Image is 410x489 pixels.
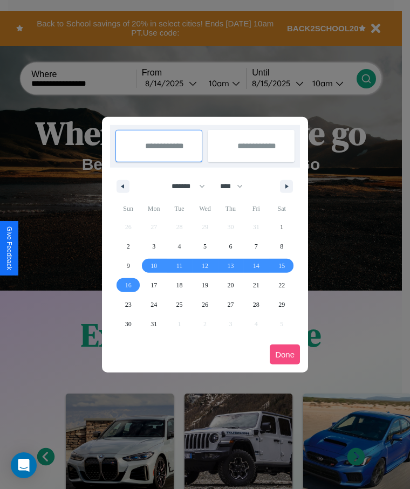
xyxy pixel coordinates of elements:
[278,295,285,314] span: 29
[176,276,183,295] span: 18
[115,276,141,295] button: 16
[141,276,166,295] button: 17
[192,295,217,314] button: 26
[151,276,157,295] span: 17
[125,295,132,314] span: 23
[125,314,132,334] span: 30
[125,276,132,295] span: 16
[229,237,232,256] span: 6
[151,314,157,334] span: 31
[202,295,208,314] span: 26
[269,237,295,256] button: 8
[218,276,243,295] button: 20
[141,295,166,314] button: 24
[141,314,166,334] button: 31
[176,256,183,276] span: 11
[167,237,192,256] button: 4
[227,256,234,276] span: 13
[253,276,259,295] span: 21
[151,295,157,314] span: 24
[176,295,183,314] span: 25
[192,237,217,256] button: 5
[243,276,269,295] button: 21
[203,237,207,256] span: 5
[218,295,243,314] button: 27
[269,200,295,217] span: Sat
[218,256,243,276] button: 13
[255,237,258,256] span: 7
[192,200,217,217] span: Wed
[269,295,295,314] button: 29
[11,452,37,478] div: Open Intercom Messenger
[178,237,181,256] span: 4
[243,295,269,314] button: 28
[115,256,141,276] button: 9
[167,276,192,295] button: 18
[127,256,130,276] span: 9
[280,217,283,237] span: 1
[152,237,155,256] span: 3
[202,256,208,276] span: 12
[192,276,217,295] button: 19
[115,295,141,314] button: 23
[115,200,141,217] span: Sun
[202,276,208,295] span: 19
[270,345,300,364] button: Done
[278,256,285,276] span: 15
[253,256,259,276] span: 14
[243,200,269,217] span: Fri
[127,237,130,256] span: 2
[269,276,295,295] button: 22
[167,295,192,314] button: 25
[269,256,295,276] button: 15
[253,295,259,314] span: 28
[278,276,285,295] span: 22
[243,256,269,276] button: 14
[218,237,243,256] button: 6
[167,256,192,276] button: 11
[167,200,192,217] span: Tue
[227,295,234,314] span: 27
[280,237,283,256] span: 8
[151,256,157,276] span: 10
[115,314,141,334] button: 30
[141,237,166,256] button: 3
[115,237,141,256] button: 2
[227,276,234,295] span: 20
[141,256,166,276] button: 10
[218,200,243,217] span: Thu
[5,226,13,270] div: Give Feedback
[243,237,269,256] button: 7
[192,256,217,276] button: 12
[141,200,166,217] span: Mon
[269,217,295,237] button: 1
